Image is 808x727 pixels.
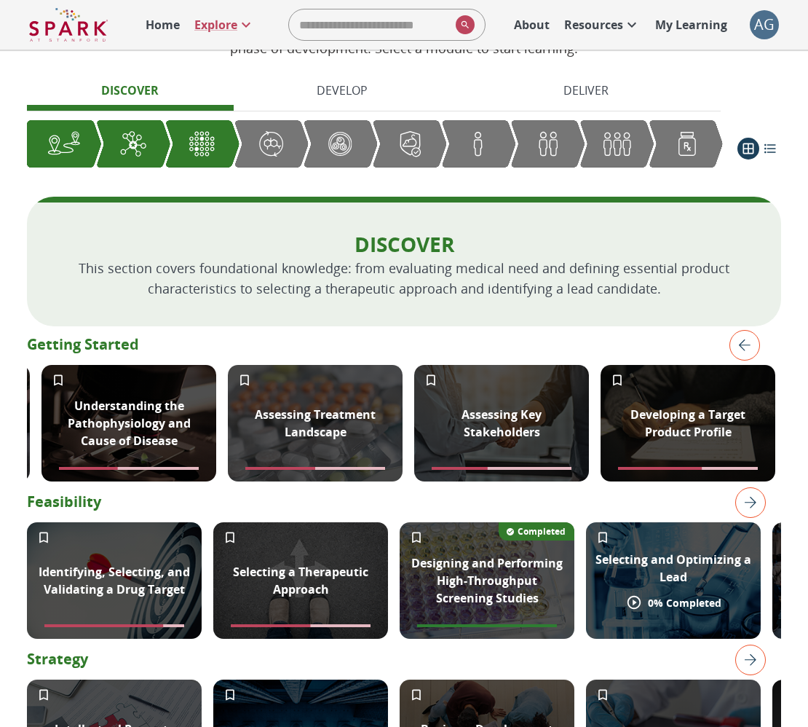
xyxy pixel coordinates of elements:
[409,688,424,702] svg: Add to My Learning
[231,624,371,627] span: Module completion progress of user
[750,10,779,39] button: account of current user
[59,467,199,470] span: Module completion progress of user
[514,16,550,34] p: About
[237,406,394,441] p: Assessing Treatment Landscape
[223,688,237,702] svg: Add to My Learning
[655,16,727,34] p: My Learning
[563,82,609,99] p: Deliver
[423,406,580,441] p: Assessing Key Stakeholders
[223,530,237,545] svg: Add to My Learning
[557,9,648,41] a: Resources
[194,16,237,34] p: Explore
[27,491,781,513] p: Feasibility
[595,551,752,586] p: Selecting and Optimizing a Lead
[595,688,610,702] svg: Add to My Learning
[759,138,781,160] button: list view
[724,324,766,366] button: left
[450,9,475,40] button: search
[187,9,262,41] a: Explore
[601,365,775,482] div: A person writing on a document
[586,522,761,639] div: Science laboratory glass ware and flasks
[41,365,216,482] div: A microscope examining a sample
[27,648,781,670] p: Strategy
[50,397,207,449] p: Understanding the Pathophysiology and Cause of Disease
[409,530,424,545] svg: Add to My Learning
[51,373,66,388] svg: Add to My Learning
[432,467,571,470] span: Module completion progress of user
[564,16,623,34] p: Resources
[44,624,184,627] span: Module completion progress of user
[245,467,385,470] span: Module completion progress of user
[408,554,566,607] p: Designing and Performing High-Throughput Screening Studies
[595,530,610,545] svg: Add to My Learning
[213,522,388,639] div: Person looking at multi directional arrow
[737,138,759,160] button: grid view
[36,563,193,598] p: Identifying, Selecting, and Validating a Drug Target
[609,406,767,441] p: Developing a Target Product Profile
[507,9,557,41] a: About
[222,563,379,598] p: Selecting a Therapeutic Approach
[27,120,723,168] div: Graphic showing the progression through the Discover, Develop, and Deliver pipeline, highlighting...
[414,365,589,482] div: Two people engaged in handshake
[146,16,180,34] p: Home
[237,373,252,388] svg: Add to My Learning
[518,525,566,538] p: Completed
[29,7,108,42] img: Logo of SPARK at Stanford
[729,639,766,681] button: right
[618,467,758,470] span: Module completion progress of user
[74,258,734,299] p: This section covers foundational knowledge: from evaluating medical need and defining essential p...
[36,688,51,702] svg: Add to My Learning
[228,365,403,482] div: Different types of pills and tablets
[317,82,368,99] p: Develop
[74,230,734,258] p: Discover
[417,624,557,627] span: Module completion progress of user
[400,522,574,639] div: A 96 well assay plate
[729,482,766,524] button: right
[648,9,735,41] a: My Learning
[36,530,51,545] svg: Add to My Learning
[27,522,202,639] div: Dart hitting bullseye
[27,334,781,355] p: Getting Started
[610,373,625,388] svg: Add to My Learning
[750,10,779,39] div: AG
[101,82,159,99] p: Discover
[648,595,721,610] p: 0 % Completed
[424,373,438,388] svg: Add to My Learning
[138,9,187,41] a: Home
